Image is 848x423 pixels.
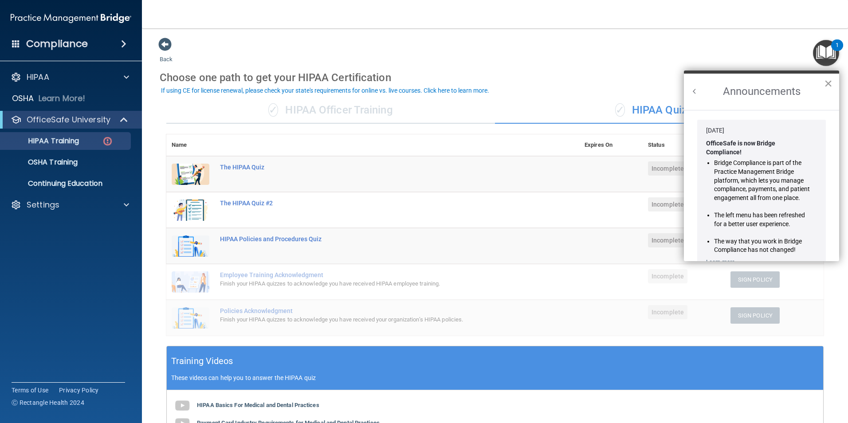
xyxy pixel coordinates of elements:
[160,45,173,63] a: Back
[684,74,839,110] h2: Announcements
[160,65,830,90] div: Choose one path to get your HIPAA Certification
[197,402,319,408] b: HIPAA Basics For Medical and Dental Practices
[12,93,34,104] p: OSHA
[27,200,59,210] p: Settings
[220,200,535,207] div: The HIPAA Quiz #2
[220,314,535,325] div: Finish your HIPAA quizzes to acknowledge you have received your organization’s HIPAA policies.
[220,278,535,289] div: Finish your HIPAA quizzes to acknowledge you have received HIPAA employee training.
[495,97,824,124] div: HIPAA Quizzes
[730,271,780,288] button: Sign Policy
[579,134,643,156] th: Expires On
[684,70,839,261] div: Resource Center
[648,269,687,283] span: Incomplete
[706,126,817,135] div: [DATE]
[220,235,535,243] div: HIPAA Policies and Procedures Quiz
[706,258,738,265] a: Learn more ›
[11,9,131,27] img: PMB logo
[102,136,113,147] img: danger-circle.6113f641.png
[268,103,278,117] span: ✓
[6,137,79,145] p: HIPAA Training
[824,76,832,90] button: Close
[6,179,127,188] p: Continuing Education
[26,38,88,50] h4: Compliance
[59,386,99,395] a: Privacy Policy
[12,398,84,407] span: Ⓒ Rectangle Health 2024
[706,140,777,156] strong: OfficeSafe is now Bridge Compliance!
[220,271,535,278] div: Employee Training Acknowledgment
[615,103,625,117] span: ✓
[813,40,839,66] button: Open Resource Center, 1 new notification
[171,353,233,369] h5: Training Videos
[11,114,129,125] a: OfficeSafe University
[730,307,780,324] button: Sign Policy
[27,72,49,82] p: HIPAA
[836,45,839,57] div: 1
[648,197,687,211] span: Incomplete
[161,87,489,94] div: If using CE for license renewal, please check your state's requirements for online vs. live cours...
[648,305,687,319] span: Incomplete
[27,114,110,125] p: OfficeSafe University
[220,307,535,314] div: Policies Acknowledgment
[160,86,491,95] button: If using CE for license renewal, please check your state's requirements for online vs. live cours...
[173,397,191,415] img: gray_youtube_icon.38fcd6cc.png
[648,233,687,247] span: Incomplete
[12,386,48,395] a: Terms of Use
[220,164,535,171] div: The HIPAA Quiz
[690,87,699,96] button: Back to Resource Center Home
[714,211,810,228] li: The left menu has been refreshed for a better user experience.
[166,97,495,124] div: HIPAA Officer Training
[714,237,810,255] li: The way that you work in Bridge Compliance has not changed!
[166,134,215,156] th: Name
[648,161,687,176] span: Incomplete
[643,134,725,156] th: Status
[11,200,129,210] a: Settings
[714,159,810,202] li: Bridge Compliance is part of the Practice Management Bridge platform, which lets you manage compl...
[6,158,78,167] p: OSHA Training
[11,72,129,82] a: HIPAA
[171,374,819,381] p: These videos can help you to answer the HIPAA quiz
[39,93,86,104] p: Learn More!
